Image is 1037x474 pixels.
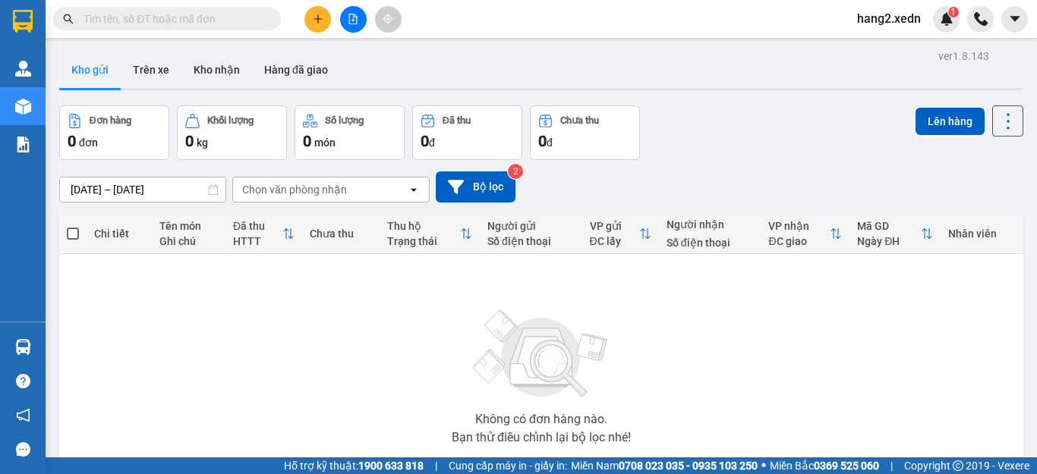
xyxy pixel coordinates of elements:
[185,132,194,150] span: 0
[197,137,208,149] span: kg
[177,105,287,160] button: Khối lượng0kg
[207,115,254,126] div: Khối lượng
[761,214,849,254] th: Toggle SortBy
[443,115,471,126] div: Đã thu
[950,7,956,17] span: 1
[487,220,575,232] div: Người gửi
[159,235,218,247] div: Ghi chú
[295,105,405,160] button: Số lượng0món
[429,137,435,149] span: đ
[436,171,515,202] button: Bộ lọc
[547,137,553,149] span: đ
[421,132,429,150] span: 0
[845,9,933,28] span: hang2.xedn
[252,52,340,88] button: Hàng đã giao
[916,108,985,135] button: Lên hàng
[15,99,31,115] img: warehouse-icon
[768,235,830,247] div: ĐC giao
[84,11,263,27] input: Tìm tên, số ĐT hoặc mã đơn
[590,235,639,247] div: ĐC lấy
[304,6,331,33] button: plus
[814,460,879,472] strong: 0369 525 060
[242,182,347,197] div: Chọn văn phòng nhận
[325,115,364,126] div: Số lượng
[233,220,282,232] div: Đã thu
[303,132,311,150] span: 0
[15,137,31,152] img: solution-icon
[1001,6,1028,33] button: caret-down
[358,460,424,472] strong: 1900 633 818
[68,132,76,150] span: 0
[16,408,30,422] span: notification
[16,374,30,388] span: question-circle
[13,10,33,33] img: logo-vxr
[938,48,989,64] div: ver 1.8.143
[948,7,959,17] sup: 1
[313,14,323,24] span: plus
[59,52,121,88] button: Kho gửi
[530,105,640,160] button: Chưa thu0đ
[79,137,98,149] span: đơn
[90,115,131,126] div: Đơn hàng
[375,6,402,33] button: aim
[974,12,988,26] img: phone-icon
[770,457,879,474] span: Miền Bắc
[667,218,754,231] div: Người nhận
[233,235,282,247] div: HTTT
[387,220,460,232] div: Thu hộ
[435,457,437,474] span: |
[310,228,371,240] div: Chưa thu
[340,6,367,33] button: file-add
[348,14,358,24] span: file-add
[857,235,921,247] div: Ngày ĐH
[761,463,766,469] span: ⚪️
[225,214,302,254] th: Toggle SortBy
[121,52,181,88] button: Trên xe
[94,228,144,240] div: Chi tiết
[475,413,607,425] div: Không có đơn hàng nào.
[159,220,218,232] div: Tên món
[1008,12,1022,26] span: caret-down
[452,432,631,444] div: Bạn thử điều chỉnh lại bộ lọc nhé!
[953,460,963,471] span: copyright
[60,177,225,202] input: Select a date range.
[890,457,893,474] span: |
[314,137,336,149] span: món
[15,61,31,77] img: warehouse-icon
[380,214,480,254] th: Toggle SortBy
[619,460,758,472] strong: 0708 023 035 - 0935 103 250
[940,12,953,26] img: icon-new-feature
[408,184,420,196] svg: open
[849,214,941,254] th: Toggle SortBy
[538,132,547,150] span: 0
[857,220,921,232] div: Mã GD
[383,14,393,24] span: aim
[449,457,567,474] span: Cung cấp máy in - giấy in:
[465,301,617,407] img: svg+xml;base64,PHN2ZyBjbGFzcz0ibGlzdC1wbHVnX19zdmciIHhtbG5zPSJodHRwOi8vd3d3LnczLm9yZy8yMDAwL3N2Zy...
[412,105,522,160] button: Đã thu0đ
[387,235,460,247] div: Trạng thái
[15,339,31,355] img: warehouse-icon
[487,235,575,247] div: Số điện thoại
[571,457,758,474] span: Miền Nam
[63,14,74,24] span: search
[560,115,599,126] div: Chưa thu
[948,228,1016,240] div: Nhân viên
[667,237,754,249] div: Số điện thoại
[508,164,523,179] sup: 2
[768,220,830,232] div: VP nhận
[16,442,30,457] span: message
[582,214,659,254] th: Toggle SortBy
[59,105,169,160] button: Đơn hàng0đơn
[284,457,424,474] span: Hỗ trợ kỹ thuật:
[590,220,639,232] div: VP gửi
[181,52,252,88] button: Kho nhận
